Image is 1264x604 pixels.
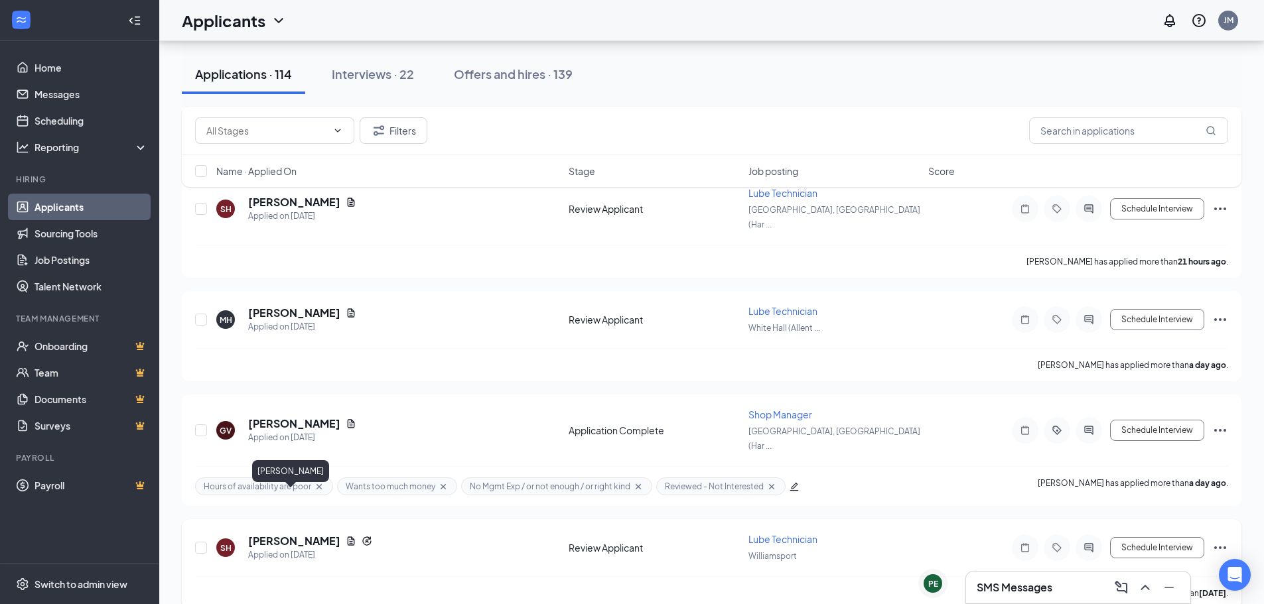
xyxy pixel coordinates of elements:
svg: Document [346,418,356,429]
span: edit [790,482,799,491]
div: Team Management [16,313,145,324]
div: MH [220,314,232,326]
svg: Document [346,197,356,208]
svg: Reapply [362,536,372,546]
h1: Applicants [182,9,265,32]
svg: Ellipses [1212,422,1228,438]
h3: SMS Messages [977,580,1052,595]
svg: Note [1017,425,1033,436]
svg: Cross [633,481,644,492]
div: Review Applicant [569,313,740,326]
p: [PERSON_NAME] has applied more than . [1026,256,1228,267]
svg: Document [346,308,356,318]
svg: ChevronDown [332,125,343,136]
div: Review Applicant [569,202,740,215]
button: ComposeMessage [1111,577,1132,598]
p: [PERSON_NAME] has applied more than . [1038,477,1228,495]
a: Applicants [35,194,148,220]
a: Sourcing Tools [35,220,148,247]
span: Lube Technician [748,305,817,317]
svg: Cross [766,481,777,492]
b: a day ago [1189,360,1226,370]
div: Applied on [DATE] [248,210,356,223]
div: Payroll [16,452,145,463]
div: Applied on [DATE] [248,548,372,562]
div: Reporting [35,141,149,154]
span: Wants too much money [346,481,435,492]
a: Messages [35,81,148,107]
span: Job posting [748,164,798,178]
button: Schedule Interview [1110,198,1204,219]
input: Search in applications [1029,117,1228,144]
span: White Hall (Allent ... [748,323,820,333]
svg: Filter [371,123,387,139]
svg: MagnifyingGlass [1206,125,1216,136]
svg: ChevronUp [1137,579,1153,595]
p: [PERSON_NAME] has applied more than . [1038,359,1228,371]
a: OnboardingCrown [35,333,148,359]
div: Switch to admin view [35,577,127,591]
svg: ActiveChat [1081,425,1097,436]
svg: Cross [438,481,449,492]
h5: [PERSON_NAME] [248,416,340,431]
div: [PERSON_NAME] [252,460,329,482]
div: Review Applicant [569,541,740,554]
svg: Ellipses [1212,540,1228,556]
b: 21 hours ago [1178,257,1226,267]
div: SH [220,204,232,215]
svg: ActiveChat [1081,204,1097,214]
div: Application Complete [569,424,740,437]
a: TeamCrown [35,359,148,386]
h5: [PERSON_NAME] [248,306,340,320]
span: No Mgmt Exp / or not enough / or right kind [470,481,630,492]
button: ChevronUp [1135,577,1156,598]
div: Interviews · 22 [332,66,414,82]
a: SurveysCrown [35,412,148,439]
span: Shop Manager [748,408,812,420]
a: PayrollCrown [35,472,148,499]
div: PE [928,578,938,589]
a: DocumentsCrown [35,386,148,412]
span: Stage [569,164,595,178]
svg: Tag [1049,314,1065,325]
svg: Note [1017,542,1033,553]
span: [GEOGRAPHIC_DATA], [GEOGRAPHIC_DATA] (Har ... [748,205,920,229]
svg: ChevronDown [271,13,287,29]
div: SH [220,542,232,554]
span: Name · Applied On [216,164,297,178]
svg: Ellipses [1212,312,1228,328]
div: Applied on [DATE] [248,431,356,444]
svg: Note [1017,204,1033,214]
div: GV [220,425,232,436]
a: Scheduling [35,107,148,134]
svg: Minimize [1161,579,1177,595]
svg: Settings [16,577,29,591]
svg: ComposeMessage [1113,579,1129,595]
svg: WorkstreamLogo [15,13,28,27]
button: Schedule Interview [1110,537,1204,558]
h5: [PERSON_NAME] [248,195,340,210]
span: Hours of availability are poor [204,481,311,492]
svg: Note [1017,314,1033,325]
button: Minimize [1159,577,1180,598]
svg: QuestionInfo [1191,13,1207,29]
a: Home [35,54,148,81]
div: Applied on [DATE] [248,320,356,333]
button: Filter Filters [360,117,427,144]
svg: Collapse [128,14,141,27]
span: Reviewed - Not Interested [665,481,764,492]
svg: Ellipses [1212,201,1228,217]
div: Open Intercom Messenger [1219,559,1251,591]
h5: [PERSON_NAME] [248,534,340,548]
svg: ActiveTag [1049,425,1065,436]
svg: Tag [1049,204,1065,214]
span: [GEOGRAPHIC_DATA], [GEOGRAPHIC_DATA] (Har ... [748,426,920,451]
div: Hiring [16,174,145,185]
svg: Analysis [16,141,29,154]
svg: ActiveChat [1081,542,1097,553]
button: Schedule Interview [1110,420,1204,441]
b: a day ago [1189,478,1226,488]
a: Talent Network [35,273,148,300]
b: [DATE] [1199,588,1226,598]
svg: Document [346,536,356,546]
